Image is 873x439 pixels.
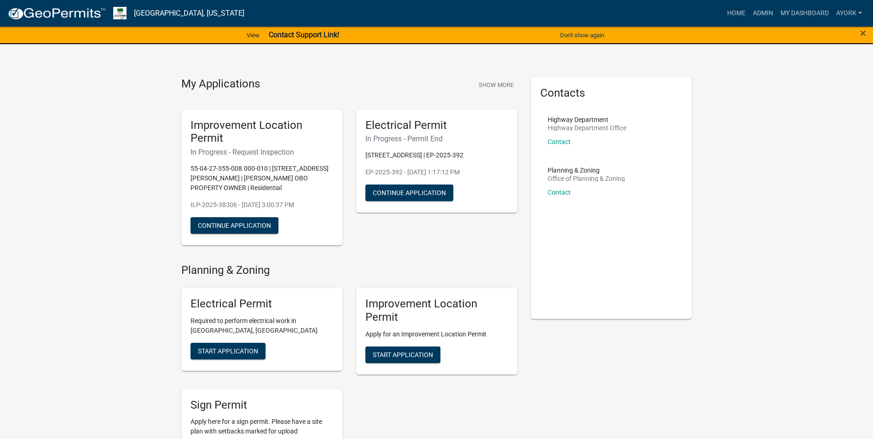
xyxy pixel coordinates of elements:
a: View [243,28,263,43]
h4: My Applications [181,77,260,91]
a: Home [723,5,749,22]
p: 55-04-27-355-008.000-010 | [STREET_ADDRESS][PERSON_NAME] | [PERSON_NAME] OBO PROPERTY OWNER | Res... [191,164,333,193]
strong: Contact Support Link! [269,30,339,39]
span: Start Application [373,351,433,358]
span: × [860,27,866,40]
a: My Dashboard [777,5,833,22]
p: Planning & Zoning [548,167,625,173]
h5: Improvement Location Permit [191,119,333,145]
h6: In Progress - Request Inspection [191,148,333,156]
span: Start Application [198,347,258,354]
p: Office of Planning & Zoning [548,175,625,182]
a: Contact [548,189,571,196]
button: Continue Application [365,185,453,201]
a: ayork [833,5,866,22]
h5: Contacts [540,87,683,100]
p: Highway Department Office [548,125,626,131]
h5: Sign Permit [191,399,333,412]
button: Close [860,28,866,39]
a: Admin [749,5,777,22]
p: [STREET_ADDRESS] | EP-2025-392 [365,150,508,160]
button: Don't show again [556,28,608,43]
p: EP-2025-392 - [DATE] 1:17:12 PM [365,168,508,177]
h5: Improvement Location Permit [365,297,508,324]
button: Continue Application [191,217,278,234]
a: [GEOGRAPHIC_DATA], [US_STATE] [134,6,244,21]
h5: Electrical Permit [191,297,333,311]
h5: Electrical Permit [365,119,508,132]
p: ILP-2025-38306 - [DATE] 3:00:37 PM [191,200,333,210]
button: Show More [475,77,517,92]
button: Start Application [365,347,440,363]
h6: In Progress - Permit End [365,134,508,143]
p: Required to perform electrical work in [GEOGRAPHIC_DATA], [GEOGRAPHIC_DATA] [191,316,333,335]
button: Start Application [191,343,266,359]
p: Highway Department [548,116,626,123]
h4: Planning & Zoning [181,264,517,277]
p: Apply here for a sign permit. Please have a site plan with setbacks marked for upload [191,417,333,436]
a: Contact [548,138,571,145]
p: Apply for an Improvement Location Permit [365,329,508,339]
img: Morgan County, Indiana [113,7,127,19]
